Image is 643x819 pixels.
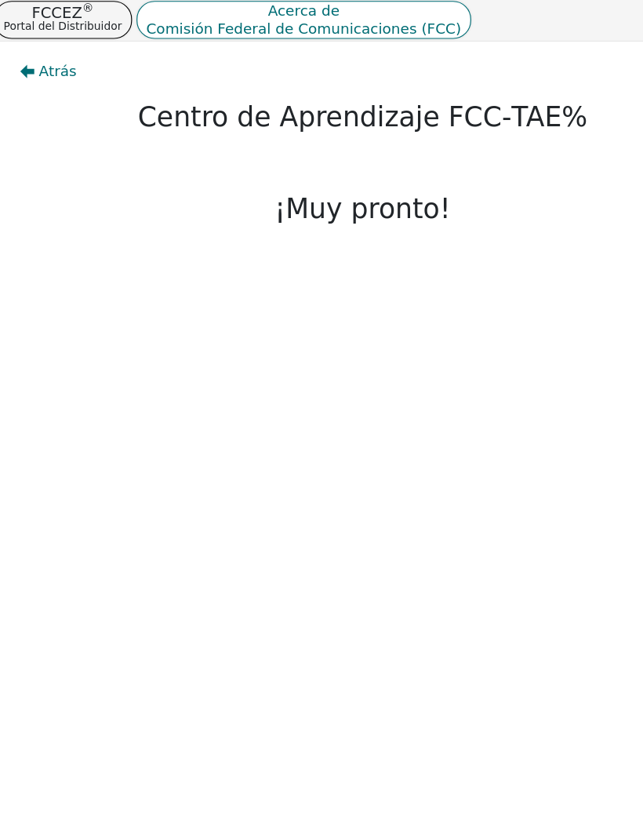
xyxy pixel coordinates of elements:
[239,4,301,19] font: Acerca de
[442,90,451,118] font: -
[78,3,89,15] font: ®
[580,670,627,717] button: Reportar Error a FCC
[529,803,551,811] font: 43:31
[245,169,398,197] font: ¡Muy pronto!
[10,20,113,31] font: Portal del Distribuidor
[37,803,56,812] font: 3.2.1
[451,90,517,118] font: TAE%
[125,3,416,36] button: Acerca deComisión Federal de Comunicaciones (FCC)
[8,803,37,812] font: Versión
[126,90,441,118] font: Centro de Aprendizaje FCC
[35,5,78,21] font: FCCEZ
[529,791,635,799] font: Tiempo restante de sesión:
[125,790,143,800] font: First
[134,20,407,35] font: Comisión Federal de Comunicaciones (FCC)
[12,46,86,82] button: Atrás
[2,3,122,36] button: FCCEZ®Portal del Distribuidor
[609,9,638,30] button: Cambiar navegación
[8,790,125,800] font: Copyright © [DATE]-[DATE]
[41,56,74,71] font: Atrás
[143,790,226,800] font: Credit Corporation.
[226,790,361,800] font: Todos los derechos reservados.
